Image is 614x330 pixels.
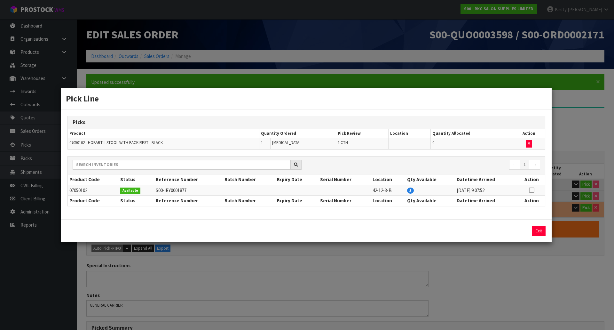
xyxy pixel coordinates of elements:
[68,196,119,206] th: Product Code
[518,196,545,206] th: Action
[259,129,336,138] th: Quantity Ordered
[371,185,405,196] td: 42-12-3-B
[223,196,275,206] th: Batch Number
[154,185,223,196] td: S00-IRY0001877
[407,188,414,194] span: 5
[405,174,455,185] th: Qty Available
[518,174,545,185] th: Action
[66,93,547,104] h3: Pick Line
[431,129,513,138] th: Quantity Allocated
[69,140,163,145] span: 07050102 - HOBART II STOOL WITH BACK REST - BLACK
[275,174,319,185] th: Expiry Date
[529,160,540,170] a: →
[154,196,223,206] th: Reference Number
[120,188,140,194] span: Available
[68,129,259,138] th: Product
[520,160,529,170] a: 1
[154,174,223,185] th: Reference Number
[405,196,455,206] th: Qty Available
[311,160,540,171] nav: Page navigation
[532,226,546,236] button: Exit
[319,174,371,185] th: Serial Number
[388,129,431,138] th: Location
[455,174,518,185] th: Datetime Arrived
[119,196,154,206] th: Status
[73,119,540,125] h3: Picks
[275,196,319,206] th: Expiry Date
[272,140,301,145] span: [MEDICAL_DATA]
[371,174,405,185] th: Location
[371,196,405,206] th: Location
[319,196,371,206] th: Serial Number
[73,160,291,170] input: Search inventories
[68,185,119,196] td: 07050102
[455,185,518,196] td: [DATE] 9:07:52
[455,196,518,206] th: Datetime Arrived
[336,129,388,138] th: Pick Review
[119,174,154,185] th: Status
[338,140,348,145] span: 1 CTN
[261,140,263,145] span: 1
[509,160,520,170] a: ←
[513,129,545,138] th: Action
[432,140,434,145] span: 0
[68,174,119,185] th: Product Code
[223,174,275,185] th: Batch Number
